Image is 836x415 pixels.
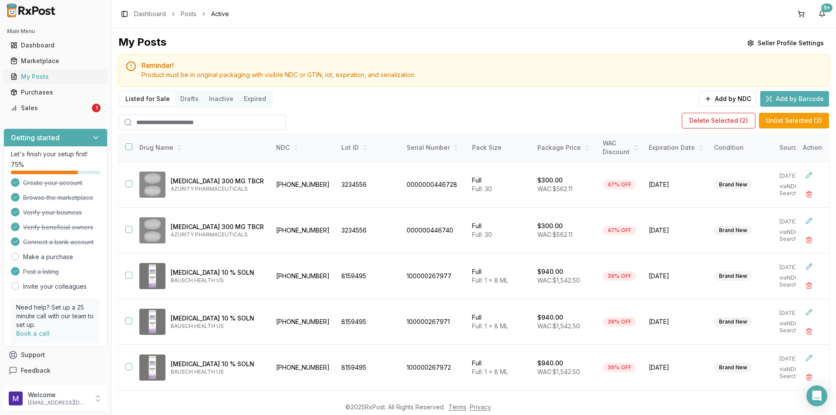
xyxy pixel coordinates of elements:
[120,92,175,106] button: Listed for Sale
[801,232,817,248] button: Delete
[118,35,166,51] div: My Posts
[11,150,100,159] p: Let's finish your setup first!
[204,92,239,106] button: Inactive
[271,162,336,208] td: [PHONE_NUMBER]
[11,132,60,143] h3: Getting started
[779,218,812,225] p: [DATE]
[603,363,636,372] div: 39% OFF
[271,208,336,253] td: [PHONE_NUMBER]
[142,71,822,79] div: Product must be in original packaging with visible NDC or GTIN, lot, expiration, and serialization.
[10,41,101,50] div: Dashboard
[537,143,592,152] div: Package Price
[171,360,264,368] p: [MEDICAL_DATA] 10 % SOLN
[603,180,636,189] div: 47% OFF
[537,359,563,368] p: $940.00
[470,403,491,411] a: Privacy
[3,85,108,99] button: Purchases
[142,62,822,69] h5: Reminder!
[801,259,817,274] button: Edit
[467,134,532,162] th: Pack Size
[336,162,401,208] td: 3234556
[714,180,752,189] div: Brand New
[175,92,204,106] button: Drafts
[537,185,573,192] span: WAC: $562.11
[23,193,93,202] span: Browse the marketplace
[537,368,580,375] span: WAC: $1,542.50
[649,143,704,152] div: Expiration Date
[709,134,774,162] th: Condition
[7,69,104,84] a: My Posts
[10,104,90,112] div: Sales
[10,88,101,97] div: Purchases
[171,231,264,238] p: AZURITY PHARMACEUTICALS
[171,268,264,277] p: [MEDICAL_DATA] 10 % SOLN
[467,299,532,345] td: Full
[467,253,532,299] td: Full
[401,345,467,391] td: 100000267972
[401,299,467,345] td: 100000267971
[779,229,812,243] p: via NDC Search
[92,104,101,112] div: 1
[537,267,563,276] p: $940.00
[401,208,467,253] td: 000000446740
[537,277,580,284] span: WAC: $1,542.50
[271,299,336,345] td: [PHONE_NUMBER]
[401,162,467,208] td: 0000000446728
[171,323,264,330] p: BAUSCH HEALTH US
[537,231,573,238] span: WAC: $562.11
[649,180,704,189] span: [DATE]
[139,217,165,243] img: Horizant 300 MG TBCR
[23,179,82,187] span: Create your account
[239,92,271,106] button: Expired
[23,282,87,291] a: Invite your colleagues
[7,28,104,35] h2: Main Menu
[537,322,580,330] span: WAC: $1,542.50
[134,10,166,18] a: Dashboard
[779,320,812,334] p: via NDC Search
[779,183,812,197] p: via NDC Search
[682,113,755,128] button: Delete Selected (2)
[779,310,812,317] p: [DATE]
[801,186,817,202] button: Delete
[7,37,104,53] a: Dashboard
[801,167,817,183] button: Edit
[779,143,812,152] div: Source
[181,10,196,18] a: Posts
[336,208,401,253] td: 3234556
[759,113,829,128] button: Unlist Selected (2)
[699,91,757,107] button: Add by NDC
[3,38,108,52] button: Dashboard
[171,314,264,323] p: [MEDICAL_DATA] 10 % SOLN
[271,253,336,299] td: [PHONE_NUMBER]
[7,53,104,69] a: Marketplace
[537,313,563,322] p: $940.00
[760,91,829,107] button: Add by Barcode
[537,222,563,230] p: $300.00
[134,10,229,18] nav: breadcrumb
[171,368,264,375] p: BAUSCH HEALTH US
[603,271,636,281] div: 39% OFF
[714,226,752,235] div: Brand New
[171,186,264,192] p: AZURITY PHARMACEUTICALS
[3,3,59,17] img: RxPost Logo
[472,322,508,330] span: Full: 1 x 8 ML
[28,391,88,399] p: Welcome
[16,303,95,329] p: Need help? Set up a 25 minute call with our team to set up.
[139,354,165,381] img: Jublia 10 % SOLN
[649,226,704,235] span: [DATE]
[9,391,23,405] img: User avatar
[537,176,563,185] p: $300.00
[271,345,336,391] td: [PHONE_NUMBER]
[7,84,104,100] a: Purchases
[139,172,165,198] img: Horizant 300 MG TBCR
[742,35,829,51] button: Seller Profile Settings
[806,385,827,406] div: Open Intercom Messenger
[649,363,704,372] span: [DATE]
[336,253,401,299] td: 8159495
[171,223,264,231] p: [MEDICAL_DATA] 300 MG TBCR
[336,299,401,345] td: 8159495
[28,399,88,406] p: [EMAIL_ADDRESS][DOMAIN_NAME]
[472,277,508,284] span: Full: 1 x 8 ML
[171,177,264,186] p: [MEDICAL_DATA] 300 MG TBCR
[714,317,752,327] div: Brand New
